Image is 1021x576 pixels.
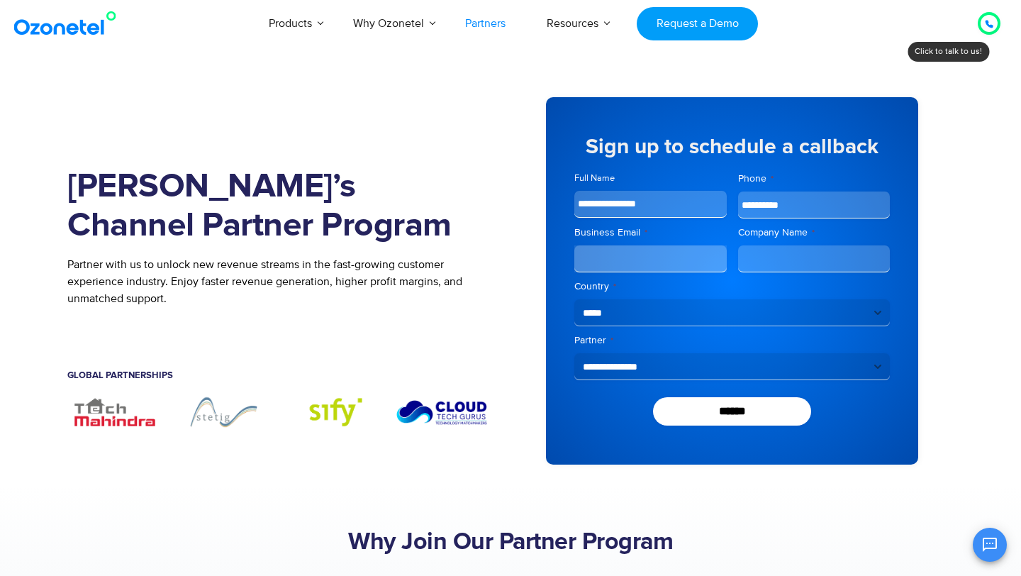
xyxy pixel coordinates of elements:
img: Stetig [177,394,272,429]
label: Partner [574,333,890,348]
label: Business Email [574,226,727,240]
div: Image Carousel [67,394,489,429]
h5: Sign up to schedule a callback [574,136,890,157]
div: 5 / 7 [286,394,381,429]
div: 3 / 7 [67,394,162,429]
p: Partner with us to unlock new revenue streams in the fast-growing customer experience industry. E... [67,256,489,307]
h5: Global Partnerships [67,371,489,380]
h1: [PERSON_NAME]’s Channel Partner Program [67,167,489,245]
label: Phone [738,172,891,186]
button: Open chat [973,528,1007,562]
div: 6 / 7 [394,394,489,429]
h2: Why Join Our Partner Program [67,528,954,557]
a: Request a Demo [637,7,758,40]
img: TechMahindra [67,394,162,429]
img: CloubTech [394,394,489,429]
label: Company Name [738,226,891,240]
img: Sify [286,394,381,429]
div: 4 / 7 [177,394,272,429]
label: Country [574,279,890,294]
label: Full Name [574,172,727,185]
